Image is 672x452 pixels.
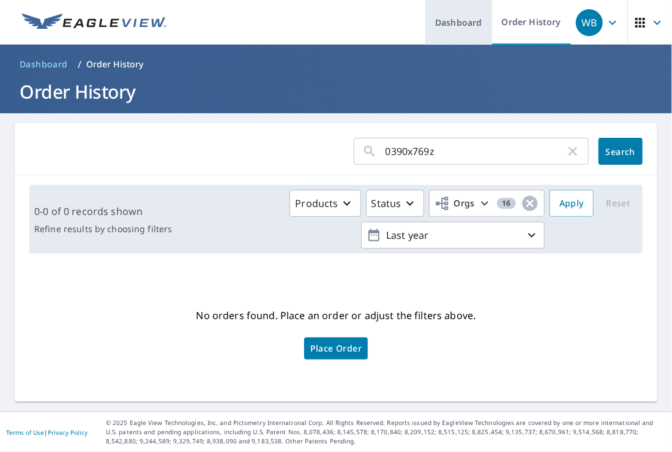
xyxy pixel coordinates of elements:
h1: Order History [15,79,657,104]
span: Apply [559,196,584,211]
button: Last year [361,222,545,249]
span: Place Order [310,345,362,352]
li: / [78,57,81,72]
img: EV Logo [22,13,166,32]
p: 0-0 of 0 records shown [34,204,172,219]
p: © 2025 Eagle View Technologies, Inc. and Pictometry International Corp. All Rights Reserved. Repo... [106,418,666,446]
button: Apply [550,190,594,217]
span: Orgs [435,196,476,211]
span: 16 [497,199,516,208]
p: Products [295,196,338,211]
p: | [6,429,88,436]
a: Terms of Use [6,428,44,437]
button: Status [366,190,424,217]
p: Status [371,196,401,211]
a: Dashboard [15,55,73,74]
p: Refine results by choosing filters [34,224,172,235]
button: Products [289,190,360,217]
nav: breadcrumb [15,55,657,74]
a: Privacy Policy [48,428,88,437]
button: Orgs16 [429,190,545,217]
input: Address, Report #, Claim ID, etc. [386,134,566,168]
a: Place Order [304,337,368,360]
span: Search [608,146,633,157]
button: Search [599,138,643,165]
span: Dashboard [20,58,68,70]
p: No orders found. Place an order or adjust the filters above. [196,306,476,325]
p: Order History [86,58,144,70]
p: Last year [381,225,525,246]
div: WB [576,9,603,36]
